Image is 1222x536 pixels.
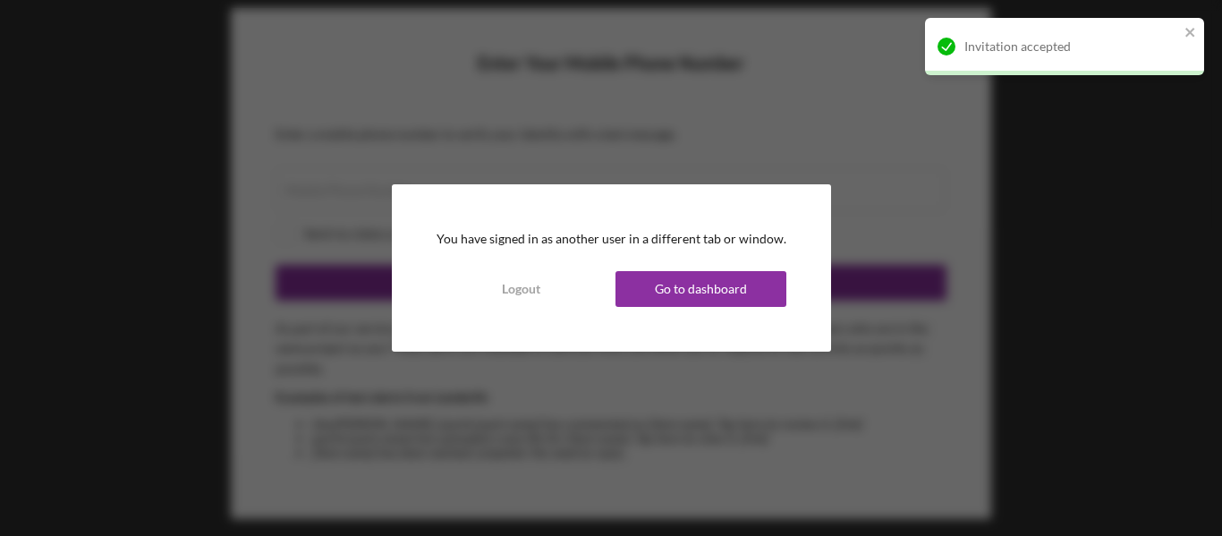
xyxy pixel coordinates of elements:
button: Go to dashboard [615,271,786,307]
div: Go to dashboard [655,271,747,307]
button: Logout [437,271,607,307]
button: close [1184,25,1197,42]
div: Logout [502,271,540,307]
p: You have signed in as another user in a different tab or window. [437,229,786,249]
div: Invitation accepted [964,39,1179,54]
